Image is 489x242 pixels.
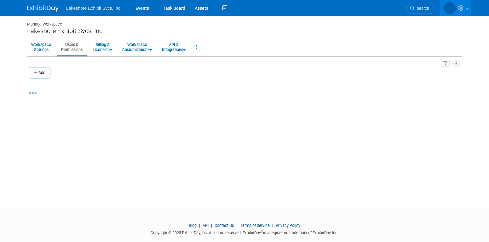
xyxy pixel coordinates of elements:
img: loading... [29,92,37,94]
img: MICHELLE MOYA [444,2,456,14]
div: Lakeshore Exhibit Svcs, Inc. [27,27,462,35]
a: Search [406,3,435,14]
div: Manage Workspace [27,16,462,27]
a: Blog [189,223,197,228]
button: Add [29,67,50,78]
a: WorkspaceCustomizations [118,39,156,55]
span: | [210,223,214,228]
span: Search [415,6,429,11]
a: Users &Permissions [57,39,87,55]
a: API &Integrations [158,39,190,55]
a: API [203,223,209,228]
span: Lakeshore Exhibit Svcs, Inc. [66,6,122,11]
a: Privacy Policy [276,223,300,228]
span: | [198,223,202,228]
a: Billing &Licensing [89,39,116,55]
a: WorkspaceSettings [27,39,55,55]
a: Contact Us [215,223,234,228]
span: | [271,223,275,228]
span: | [235,223,239,228]
sup: ® [261,230,263,233]
img: ExhibitDay [27,5,59,12]
a: Terms of Service [240,223,270,228]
